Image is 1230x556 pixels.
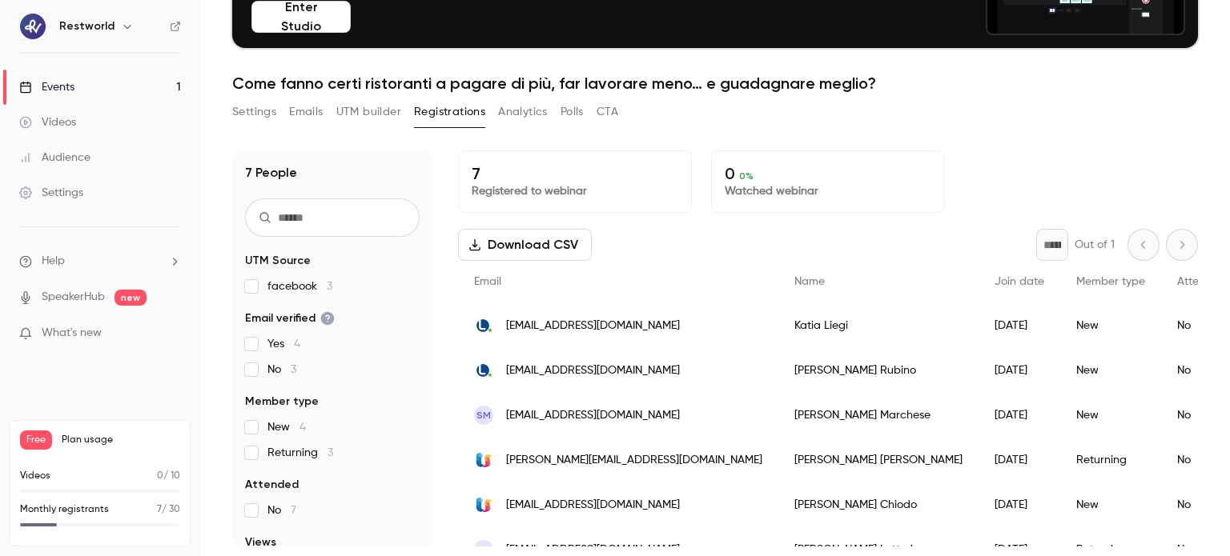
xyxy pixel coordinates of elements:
[1060,438,1161,482] div: Returning
[267,362,296,378] span: No
[245,253,311,269] span: UTM Source
[59,18,115,34] h6: Restworld
[245,310,335,326] span: Email verified
[472,183,678,199] p: Registered to webinar
[336,99,401,125] button: UTM builder
[778,482,979,527] div: [PERSON_NAME] Chiodo
[328,447,333,458] span: 3
[498,99,548,125] button: Analytics
[291,364,296,375] span: 3
[19,150,90,166] div: Audience
[299,422,306,433] span: 4
[291,505,296,516] span: 7
[979,348,1060,393] div: [DATE]
[725,164,931,183] p: 0
[414,99,485,125] button: Registrations
[979,438,1060,482] div: [DATE]
[232,74,1198,93] h1: Come fanno certi ristoranti a pagare di più, far lavorare meno… e guadagnare meglio?
[506,362,680,379] span: [EMAIL_ADDRESS][DOMAIN_NAME]
[778,438,979,482] div: [PERSON_NAME] [PERSON_NAME]
[474,361,493,380] img: libero.it
[327,281,332,292] span: 3
[19,79,74,95] div: Events
[42,289,105,306] a: SpeakerHub
[474,276,501,287] span: Email
[1060,393,1161,438] div: New
[474,495,493,514] img: teamsystem.com
[778,348,979,393] div: [PERSON_NAME] Rubino
[19,185,83,201] div: Settings
[458,229,592,261] button: Download CSV
[162,326,181,341] iframe: Noticeable Trigger
[245,394,319,410] span: Member type
[245,534,276,550] span: Views
[597,99,618,125] button: CTA
[289,99,323,125] button: Emails
[20,14,46,39] img: Restworld
[42,325,102,342] span: What's new
[739,170,754,182] span: 0 %
[251,1,351,33] button: Enter Studio
[778,303,979,348] div: Katia Liegi
[157,469,180,483] p: / 10
[561,99,584,125] button: Polls
[794,276,825,287] span: Name
[267,278,332,294] span: facebook
[267,445,333,461] span: Returning
[294,338,300,350] span: 4
[1076,276,1145,287] span: Member type
[267,502,296,518] span: No
[20,430,52,450] span: Free
[506,452,762,469] span: [PERSON_NAME][EMAIL_ADDRESS][DOMAIN_NAME]
[474,316,493,335] img: libero.it
[20,502,109,517] p: Monthly registrants
[506,407,680,424] span: [EMAIL_ADDRESS][DOMAIN_NAME]
[157,502,180,517] p: / 30
[778,393,979,438] div: [PERSON_NAME] Marchese
[995,276,1044,287] span: Join date
[62,434,180,446] span: Plan usage
[725,183,931,199] p: Watched webinar
[979,303,1060,348] div: [DATE]
[506,318,680,334] span: [EMAIL_ADDRESS][DOMAIN_NAME]
[245,477,299,493] span: Attended
[979,393,1060,438] div: [DATE]
[245,163,297,182] h1: 7 People
[1177,276,1226,287] span: Attended
[1060,348,1161,393] div: New
[506,497,680,514] span: [EMAIL_ADDRESS][DOMAIN_NAME]
[232,99,276,125] button: Settings
[19,114,76,130] div: Videos
[476,408,491,422] span: SM
[19,253,181,270] li: help-dropdown-opener
[42,253,65,270] span: Help
[20,469,50,483] p: Videos
[472,164,678,183] p: 7
[1060,303,1161,348] div: New
[1075,237,1115,253] p: Out of 1
[115,290,147,306] span: new
[267,419,306,435] span: New
[267,336,300,352] span: Yes
[157,505,162,514] span: 7
[157,471,163,481] span: 0
[979,482,1060,527] div: [DATE]
[474,450,493,470] img: teamsystem.com
[1060,482,1161,527] div: New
